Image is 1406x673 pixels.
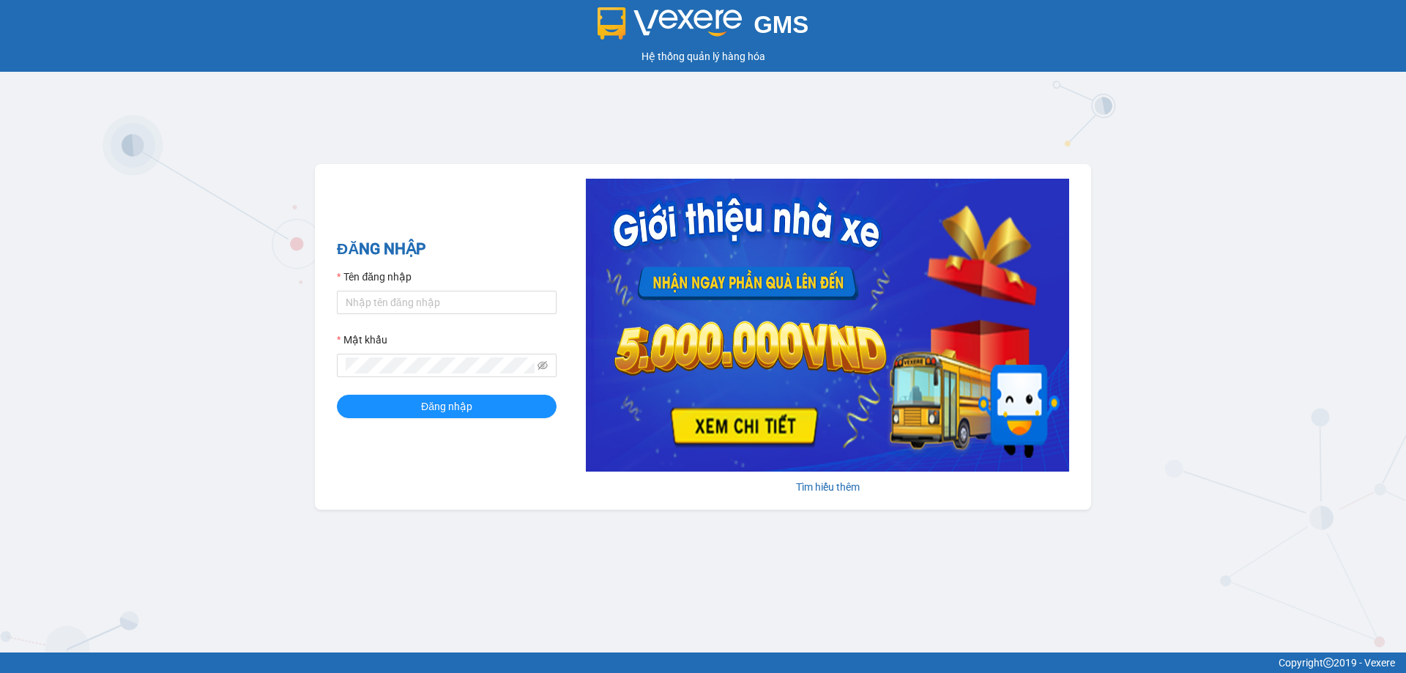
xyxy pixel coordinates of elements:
label: Tên đăng nhập [337,269,412,285]
span: Đăng nhập [421,398,472,414]
div: Copyright 2019 - Vexere [11,655,1395,671]
input: Mật khẩu [346,357,535,373]
span: GMS [754,11,808,38]
button: Đăng nhập [337,395,557,418]
h2: ĐĂNG NHẬP [337,237,557,261]
input: Tên đăng nhập [337,291,557,314]
img: banner-0 [586,179,1069,472]
span: copyright [1323,658,1334,668]
label: Mật khẩu [337,332,387,348]
a: GMS [598,22,809,34]
img: logo 2 [598,7,743,40]
span: eye-invisible [538,360,548,371]
div: Tìm hiểu thêm [586,479,1069,495]
div: Hệ thống quản lý hàng hóa [4,48,1402,64]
